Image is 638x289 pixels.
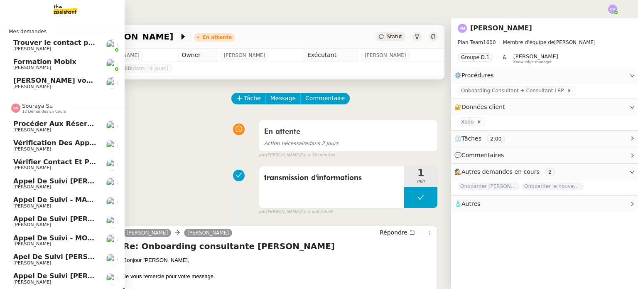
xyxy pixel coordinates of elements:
div: 💬Commentaires [451,147,638,163]
img: users%2FW4OQjB9BRtYK2an7yusO0WsYLsD3%2Favatar%2F28027066-518b-424c-8476-65f2e549ac29 [106,273,118,284]
span: Autres demandes en cours [461,168,540,175]
span: Plan Team [458,40,483,45]
div: Bonjour [PERSON_NAME], [123,256,434,264]
span: Onboarding Consultant + Consultant LBP [461,86,567,95]
span: Répondre [380,228,407,237]
span: [PERSON_NAME] [13,65,51,70]
span: Données client [461,104,505,110]
div: ⚙️Procédures [451,67,638,84]
span: Trouver le contact pour les poubelles [13,39,152,47]
td: Exécutant [304,49,358,62]
a: [PERSON_NAME] [184,229,232,237]
span: ⚙️ [454,71,498,80]
nz-tag: 2 [545,168,555,176]
span: [PERSON_NAME] vous a mentionné sur le ticket [##3573##] 0000000442115 [13,77,303,84]
span: Commentaires [461,152,504,158]
span: [PERSON_NAME] [13,241,51,247]
img: svg [458,24,467,33]
span: min [404,178,437,185]
span: [PERSON_NAME] [13,84,51,89]
small: [PERSON_NAME] [259,208,333,215]
span: Appel de suivi [PERSON_NAME]-Riottot [13,215,161,223]
div: 🔐Données client [451,99,638,115]
span: 🧴 [454,200,480,207]
td: Owner [178,49,217,62]
h4: Re: Onboarding consultante [PERSON_NAME] [123,240,434,252]
app-user-label: Knowledge manager [513,53,558,64]
img: users%2FW4OQjB9BRtYK2an7yusO0WsYLsD3%2Favatar%2F28027066-518b-424c-8476-65f2e549ac29 [106,121,118,132]
button: Commentaire [300,93,350,104]
span: (dans 19 jours) [131,66,169,72]
img: users%2FW4OQjB9BRtYK2an7yusO0WsYLsD3%2Favatar%2F28027066-518b-424c-8476-65f2e549ac29 [106,197,118,208]
span: Membre d'équipe de [503,40,555,45]
span: Statut [387,34,402,40]
span: Tâche [244,94,261,103]
span: [PERSON_NAME] [13,279,51,285]
button: Répondre [377,228,418,237]
span: par [259,152,266,159]
span: [PERSON_NAME] [224,51,265,59]
div: Je vous remercie pour votre message. [123,272,434,281]
span: [PERSON_NAME] [13,127,51,133]
span: 🔐 [454,102,508,112]
span: [PERSON_NAME] [13,260,51,266]
span: 12 demandes en cours [22,109,66,114]
button: Message [265,93,301,104]
img: users%2FyQfMwtYgTqhRP2YHWHmG2s2LYaD3%2Favatar%2Fprofile-pic.png [106,40,118,51]
span: Commentaire [305,94,345,103]
span: Mes demandes [4,27,52,36]
a: [PERSON_NAME] [123,229,172,237]
img: users%2FyQfMwtYgTqhRP2YHWHmG2s2LYaD3%2Favatar%2Fprofile-pic.png [106,59,118,70]
img: svg [608,5,617,14]
span: Appel de suivi - MON RENOVATEUR LOCAL - [PERSON_NAME] [13,234,240,242]
span: & [503,53,506,64]
span: Appel de suivi [PERSON_NAME] [13,177,132,185]
span: [PERSON_NAME] [458,38,631,47]
img: users%2FW4OQjB9BRtYK2an7yusO0WsYLsD3%2Favatar%2F28027066-518b-424c-8476-65f2e549ac29 [106,254,118,265]
span: Action nécessaire [264,141,308,146]
span: Autres [461,200,480,207]
span: [PERSON_NAME] [13,165,51,170]
span: il y a une heure [300,208,333,215]
span: [PERSON_NAME] [513,53,558,59]
span: par [259,208,266,215]
img: users%2FW4OQjB9BRtYK2an7yusO0WsYLsD3%2Favatar%2F28027066-518b-424c-8476-65f2e549ac29 [106,235,118,246]
span: [PERSON_NAME] [13,146,51,152]
span: Procédures [461,72,494,79]
nz-tag: 2:00 [487,135,505,143]
span: Tâches [461,135,481,142]
span: Message [270,94,296,103]
span: [PERSON_NAME] [365,51,406,59]
img: users%2FW4OQjB9BRtYK2an7yusO0WsYLsD3%2Favatar%2F28027066-518b-424c-8476-65f2e549ac29 [106,178,118,189]
span: 🕵️ [454,168,558,175]
span: Onboarder [PERSON_NAME] [458,182,520,190]
span: [PERSON_NAME] [13,203,51,209]
span: Procéder aux réservations pour [GEOGRAPHIC_DATA] [13,120,215,128]
span: il y a 36 minutes [300,152,335,159]
span: Appel de suivi - MADFLY - [PERSON_NAME] [13,196,174,204]
span: [DATE] 00:00 [98,64,169,73]
nz-tag: Groupe D.1 [458,53,493,62]
span: [PERSON_NAME] [13,46,51,52]
span: ⏲️ [454,135,512,142]
img: svg [11,104,20,113]
img: users%2FW4OQjB9BRtYK2an7yusO0WsYLsD3%2Favatar%2F28027066-518b-424c-8476-65f2e549ac29 [106,216,118,227]
span: Souraya Su [22,103,53,109]
div: 🧴Autres [451,196,638,212]
span: Formation Mobix [13,58,76,66]
span: [PERSON_NAME] [13,222,51,227]
img: users%2FgYjkMnK3sDNm5XyWIAm2HOATnv33%2Favatar%2F6c10ee60-74e7-4582-8c29-cbc73237b20a [106,159,118,170]
span: 1600 [483,40,496,45]
span: 1 [404,168,437,178]
span: Vérifier contact et paiement [13,158,120,166]
span: Vérification des appels sortants - octobre 2025 [13,139,193,147]
img: users%2FW4OQjB9BRtYK2an7yusO0WsYLsD3%2Favatar%2F28027066-518b-424c-8476-65f2e549ac29 [106,140,118,151]
div: 🕵️Autres demandes en cours 2 [451,164,638,180]
small: [PERSON_NAME] [259,152,335,159]
span: 💬 [454,152,508,158]
span: transmission d'informations [264,172,399,184]
span: Knowledge manager [513,60,552,64]
span: En attente [264,128,300,136]
span: Onboarder le nouveau consultant [522,182,584,190]
span: [PERSON_NAME] [13,184,51,190]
